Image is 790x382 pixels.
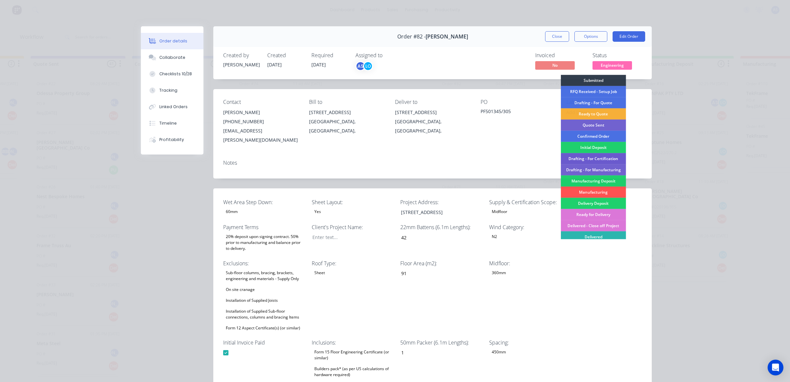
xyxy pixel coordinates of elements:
[363,61,373,71] div: LO
[223,61,259,68] div: [PERSON_NAME]
[592,61,632,69] span: Engineering
[400,259,483,267] label: Floor Area (m2):
[489,232,500,241] div: N2
[535,61,575,69] span: No
[355,61,373,71] button: ASLO
[159,55,185,60] div: Collaborate
[312,259,394,267] label: Roof Type:
[223,99,299,105] div: Contact
[267,61,282,68] span: [DATE]
[489,207,510,216] div: Midfloor
[159,137,184,143] div: Profitability
[309,99,384,105] div: Bill to
[141,131,203,148] button: Profitability
[223,198,305,206] label: Wet Area Step Down:
[223,108,299,117] div: [PERSON_NAME]
[355,52,421,59] div: Assigned to
[141,66,203,82] button: Checklists 10/28
[561,220,626,231] div: Delivered - Close off Project
[395,117,470,135] div: [GEOGRAPHIC_DATA], [GEOGRAPHIC_DATA],
[309,108,384,117] div: [STREET_ADDRESS]
[395,108,470,135] div: [STREET_ADDRESS][GEOGRAPHIC_DATA], [GEOGRAPHIC_DATA],
[311,52,348,59] div: Required
[141,82,203,99] button: Tracking
[223,126,299,145] div: [EMAIL_ADDRESS][PERSON_NAME][DOMAIN_NAME]
[395,99,470,105] div: Deliver to
[223,285,257,294] div: On site cranage
[561,164,626,176] div: Drafting - For Manufacturing
[400,223,483,231] label: 22mm Battens (6.1m Lengths):
[159,87,177,93] div: Tracking
[592,61,632,71] button: Engineering
[535,52,585,59] div: Invoiced
[312,348,394,362] div: Form 15 Floor Engineering Certificate (or similar)
[223,269,305,283] div: Sub-floor columns, bracing, brackets, engineering and materials - Supply Only
[312,339,394,346] label: Inclusions:
[489,348,509,356] div: 450mm
[312,269,328,277] div: Sheet
[141,33,203,49] button: Order details
[561,86,626,97] div: RFQ Received - Setup Job
[223,108,299,145] div: [PERSON_NAME][PHONE_NUMBER][EMAIL_ADDRESS][PERSON_NAME][DOMAIN_NAME]
[223,117,299,126] div: [PHONE_NUMBER]
[141,99,203,115] button: Linked Orders
[223,223,305,231] label: Payment Terms
[159,120,177,126] div: Timeline
[223,52,259,59] div: Created by
[141,115,203,131] button: Timeline
[141,49,203,66] button: Collaborate
[592,52,642,59] div: Status
[159,104,188,110] div: Linked Orders
[489,223,571,231] label: Wind Category:
[561,131,626,142] div: Confirmed Order
[561,97,626,108] div: Drafting - For Quote
[311,61,326,68] span: [DATE]
[223,296,280,305] div: Installation of Supplied Joists
[561,120,626,131] div: Quote Sent
[397,34,426,40] span: Order #82 -
[159,71,192,77] div: Checklists 10/28
[223,324,303,332] div: Form 12 Aspect Certificate(s) (or similar)
[545,31,569,42] button: Close
[312,198,394,206] label: Sheet Layout:
[561,231,626,243] div: Delivered
[489,339,571,346] label: Spacing:
[561,209,626,220] div: Ready for Delivery
[223,259,305,267] label: Exclusions:
[223,207,240,216] div: 60mm
[312,207,324,216] div: Yes
[561,187,626,198] div: Manufacturing
[223,160,642,166] div: Notes
[396,269,483,278] input: Enter number...
[395,108,470,117] div: [STREET_ADDRESS]
[355,61,365,71] div: AS
[481,108,556,117] div: PF501345/305
[396,207,478,217] div: [STREET_ADDRESS]
[489,259,571,267] label: Midfloor:
[768,360,783,375] div: Open Intercom Messenger
[574,31,607,42] button: Options
[481,99,556,105] div: PO
[426,34,468,40] span: [PERSON_NAME]
[400,339,483,346] label: 50mm Packer (6.1m Lengths):
[561,176,626,187] div: Manufacturing Deposit
[312,223,394,231] label: Client's Project Name:
[561,153,626,164] div: Drafting - For Certification
[561,198,626,209] div: Delivery Deposit
[561,108,626,120] div: Ready to Quote
[312,365,394,379] div: Builders pack* (as per US calculations of hardware required)
[613,31,645,42] button: Edit Order
[561,75,626,86] div: Submitted
[561,142,626,153] div: Initial Deposit
[223,307,305,322] div: Installation of Supplied Sub-floor connections, columns and bracing Items
[489,269,509,277] div: 360mm
[159,38,187,44] div: Order details
[267,52,303,59] div: Created
[223,232,305,253] div: 20% deposit upon signing contract. 50% prior to manufacturing and balance prior to delivery.
[223,339,305,346] label: Initial Invoice Paid
[396,348,483,358] input: Enter number...
[309,117,384,135] div: [GEOGRAPHIC_DATA], [GEOGRAPHIC_DATA],
[400,198,483,206] label: Project Address:
[309,108,384,135] div: [STREET_ADDRESS][GEOGRAPHIC_DATA], [GEOGRAPHIC_DATA],
[396,232,483,242] input: Enter number...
